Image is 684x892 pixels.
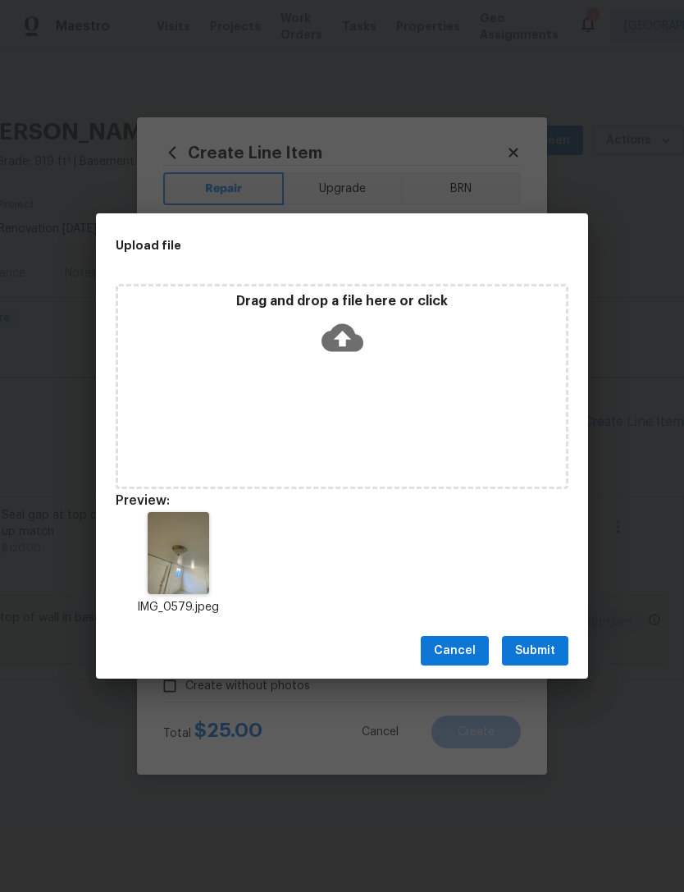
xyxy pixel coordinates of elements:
[116,599,240,616] p: IMG_0579.jpeg
[116,236,495,254] h2: Upload file
[515,641,555,661] span: Submit
[148,512,209,594] img: 9k=
[118,293,566,310] p: Drag and drop a file here or click
[421,636,489,666] button: Cancel
[502,636,568,666] button: Submit
[434,641,476,661] span: Cancel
